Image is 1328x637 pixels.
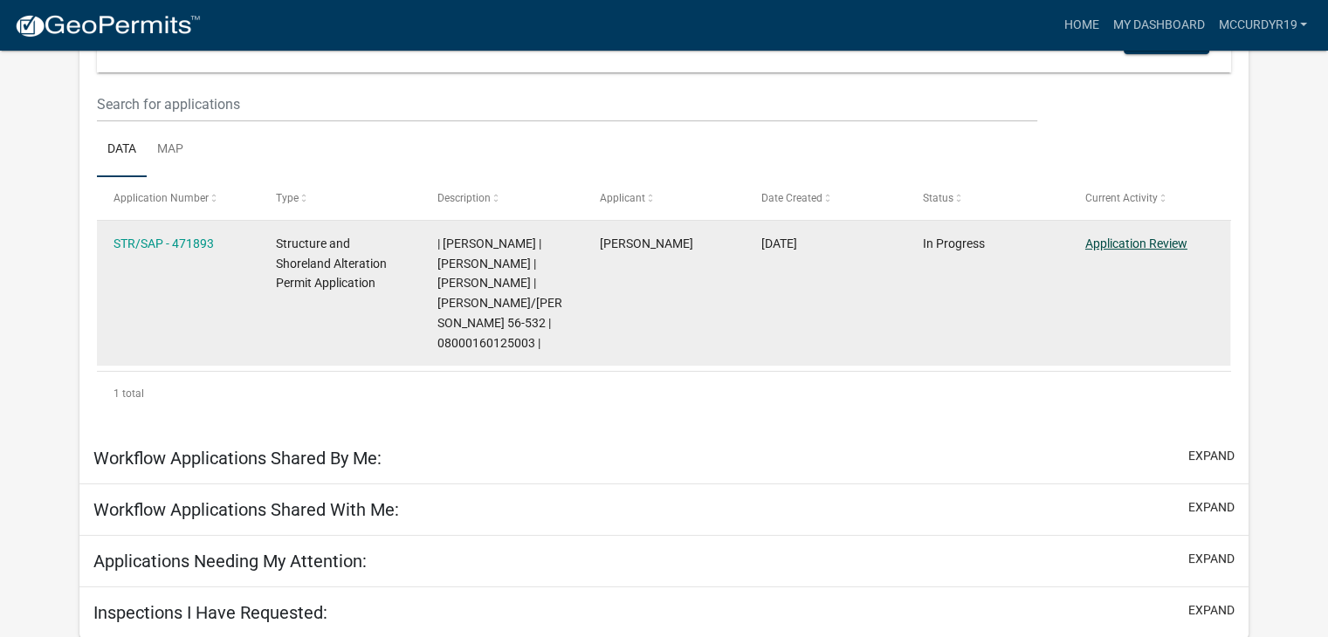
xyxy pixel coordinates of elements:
[437,236,562,350] span: | Alexis Newark | MATTHEW MCCURDY | JAIME MCCURDY | Trowbridge/Leek 56-532 | 08000160125003 |
[761,192,822,204] span: Date Created
[114,236,214,250] a: STR/SAP - 471893
[97,177,258,219] datatable-header-cell: Application Number
[923,192,953,204] span: Status
[1056,9,1105,42] a: Home
[97,372,1231,415] div: 1 total
[1085,236,1187,250] a: Application Review
[906,177,1068,219] datatable-header-cell: Status
[600,236,693,250] span: Jamie McCurdy
[258,177,420,219] datatable-header-cell: Type
[437,192,491,204] span: Description
[97,86,1037,122] input: Search for applications
[93,499,399,520] h5: Workflow Applications Shared With Me:
[1211,9,1314,42] a: mccurdyr19
[600,192,645,204] span: Applicant
[1085,192,1158,204] span: Current Activity
[147,122,194,178] a: Map
[97,122,147,178] a: Data
[761,236,797,250] span: 09/01/2025
[93,551,367,572] h5: Applications Needing My Attention:
[923,236,985,250] span: In Progress
[1188,550,1235,568] button: expand
[1069,177,1230,219] datatable-header-cell: Current Activity
[114,192,209,204] span: Application Number
[421,177,582,219] datatable-header-cell: Description
[276,236,387,291] span: Structure and Shoreland Alteration Permit Application
[1188,601,1235,620] button: expand
[1188,447,1235,465] button: expand
[1188,498,1235,517] button: expand
[582,177,744,219] datatable-header-cell: Applicant
[93,448,382,469] h5: Workflow Applications Shared By Me:
[93,602,327,623] h5: Inspections I Have Requested:
[276,192,299,204] span: Type
[1105,9,1211,42] a: My Dashboard
[745,177,906,219] datatable-header-cell: Date Created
